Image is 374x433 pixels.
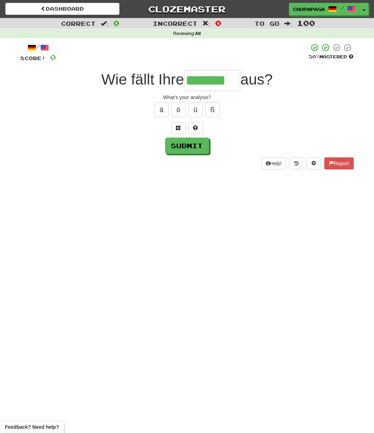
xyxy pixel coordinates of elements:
span: : [101,21,108,27]
span: 0 [50,53,56,62]
button: Help! [261,157,286,169]
span: : [202,21,210,27]
span: 0 [113,19,119,27]
span: 0 [215,19,221,27]
button: Switch sentence to multiple choice alt+p [172,122,186,134]
span: / [340,6,344,11]
span: Chupapaga [293,6,325,12]
span: Score: [21,55,46,61]
strong: All [195,31,201,36]
span: aus? [240,71,273,88]
span: Correct [61,20,96,27]
button: ö [172,102,186,117]
button: ß [206,102,220,117]
a: Dashboard [5,3,119,15]
span: 50 % [309,54,320,59]
span: To go [255,20,279,27]
button: ü [189,102,203,117]
button: Submit [165,138,209,154]
span: 100 [297,19,315,27]
button: Report [324,157,353,169]
button: Single letter hint - you only get 1 per sentence and score half the points! alt+h [189,122,203,134]
span: Wie fällt Ihre [101,71,184,88]
span: Incorrect [153,20,197,27]
div: Mastered [309,54,354,60]
a: Clozemaster [130,3,244,15]
div: What's your analysis? [21,94,354,101]
button: Round history (alt+y) [290,157,303,169]
span: : [284,21,292,27]
div: / [21,43,56,52]
button: ä [155,102,169,117]
span: Open feedback widget [5,423,59,431]
a: Chupapaga / [289,3,360,16]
